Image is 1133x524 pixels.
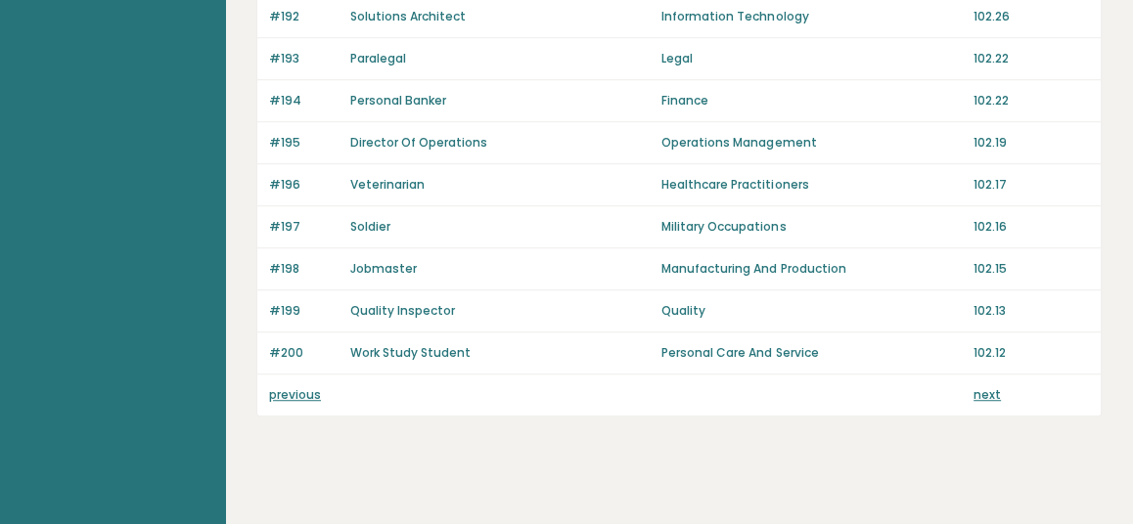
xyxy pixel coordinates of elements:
[269,344,339,362] p: #200
[269,302,339,320] p: #199
[269,8,339,25] p: #192
[269,218,339,236] p: #197
[269,176,339,194] p: #196
[350,92,446,109] a: Personal Banker
[661,50,962,67] p: Legal
[350,134,487,151] a: Director Of Operations
[661,92,962,109] p: Finance
[350,218,390,235] a: Soldier
[974,176,1089,194] p: 102.17
[269,386,321,403] a: previous
[974,134,1089,152] p: 102.19
[269,134,339,152] p: #195
[350,302,455,319] a: Quality Inspector
[661,302,962,320] p: Quality
[350,8,466,24] a: Solutions Architect
[974,302,1089,320] p: 102.13
[350,344,471,361] a: Work Study Student
[974,386,1001,403] a: next
[661,134,962,152] p: Operations Management
[269,260,339,278] p: #198
[269,92,339,109] p: #194
[661,344,962,362] p: Personal Care And Service
[661,176,962,194] p: Healthcare Practitioners
[974,218,1089,236] p: 102.16
[661,8,962,25] p: Information Technology
[974,260,1089,278] p: 102.15
[661,218,962,236] p: Military Occupations
[350,50,406,66] a: Paralegal
[661,260,962,278] p: Manufacturing And Production
[974,50,1089,67] p: 102.22
[974,8,1089,25] p: 102.26
[350,260,417,277] a: Jobmaster
[269,50,339,67] p: #193
[350,176,425,193] a: Veterinarian
[974,92,1089,109] p: 102.22
[974,344,1089,362] p: 102.12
